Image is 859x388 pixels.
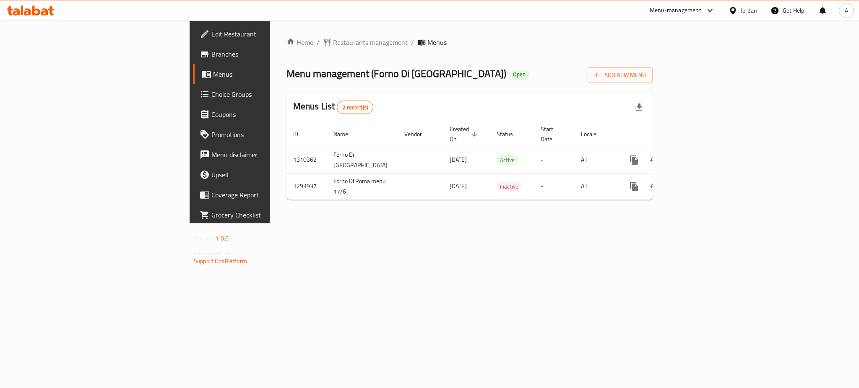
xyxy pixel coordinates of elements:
span: Version: [194,233,214,244]
td: Forno Di [GEOGRAPHIC_DATA] [327,147,398,173]
span: Edit Restaurant [211,29,326,39]
span: Menus [427,37,447,47]
span: Menu disclaimer [211,150,326,160]
span: [DATE] [450,181,467,191]
a: Menus [193,64,333,84]
div: Total records count [337,101,373,114]
span: [DATE] [450,154,467,165]
span: Promotions [211,129,326,140]
span: Locale [581,129,607,139]
span: Get support on: [194,247,232,258]
table: enhanced table [286,122,711,200]
h2: Menus List [293,100,373,114]
span: Name [333,129,359,139]
td: - [534,147,574,173]
td: Forno Di Roma menu 17/6 [327,173,398,199]
span: Inactive [497,182,522,191]
a: Branches [193,44,333,64]
div: Jordan [741,6,757,15]
nav: breadcrumb [286,37,653,47]
span: Branches [211,49,326,59]
div: Active [497,155,518,165]
div: Open [510,70,529,80]
a: Upsell [193,165,333,185]
a: Edit Restaurant [193,24,333,44]
a: Menu disclaimer [193,145,333,165]
td: All [574,173,617,199]
span: Created On [450,124,480,144]
span: ID [293,129,309,139]
button: more [624,150,644,170]
span: Choice Groups [211,89,326,99]
span: Active [497,155,518,165]
td: All [574,147,617,173]
button: Add New Menu [588,67,653,83]
span: Coverage Report [211,190,326,200]
span: Start Date [541,124,564,144]
span: Status [497,129,524,139]
span: Add New Menu [594,70,646,80]
span: Upsell [211,170,326,180]
a: Grocery Checklist [193,205,333,225]
span: Menus [213,69,326,79]
button: Change Status [644,176,664,197]
span: 2 record(s) [337,103,373,111]
span: 1.0.0 [216,233,229,244]
span: Coupons [211,109,326,119]
div: Menu-management [650,5,701,16]
a: Promotions [193,124,333,145]
div: Export file [629,97,649,117]
a: Choice Groups [193,84,333,104]
li: / [411,37,414,47]
a: Support.OpsPlatform [194,256,247,266]
span: Menu management ( Forno Di [GEOGRAPHIC_DATA] ) [286,64,506,83]
button: more [624,176,644,197]
a: Restaurants management [323,37,408,47]
span: A [845,6,848,15]
span: Vendor [404,129,433,139]
th: Actions [617,122,711,147]
a: Coupons [193,104,333,124]
span: Restaurants management [333,37,408,47]
button: Change Status [644,150,664,170]
td: - [534,173,574,199]
span: Open [510,71,529,78]
a: Coverage Report [193,185,333,205]
span: Grocery Checklist [211,210,326,220]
